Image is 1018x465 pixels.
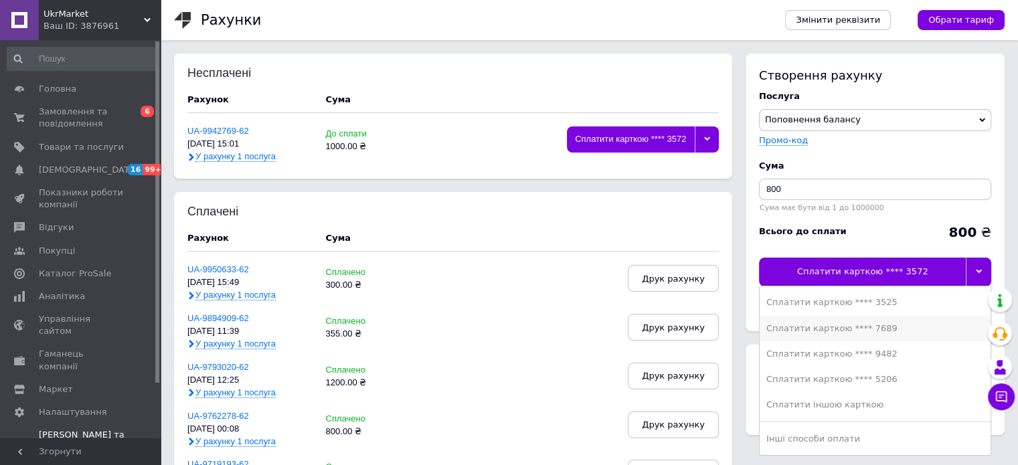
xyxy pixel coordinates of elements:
div: Сплатити карткою **** 7689 [766,322,984,335]
button: Друк рахунку [628,265,719,292]
span: Змінити реквізити [796,14,880,26]
div: 300.00 ₴ [326,280,411,290]
div: Рахунок [187,94,313,106]
span: [DEMOGRAPHIC_DATA] [39,164,138,176]
span: Обрати тариф [928,14,994,26]
span: Покупці [39,245,75,257]
span: Головна [39,83,76,95]
span: У рахунку 1 послуга [195,436,276,447]
div: Сплатити карткою **** 5206 [766,373,984,385]
span: Налаштування [39,406,107,418]
span: 99+ [143,164,165,175]
span: Відгуки [39,221,74,234]
span: У рахунку 1 послуга [195,339,276,349]
div: Інші способи оплати [766,433,984,445]
a: UA-9942769-62 [187,126,249,136]
input: Пошук [7,47,158,71]
a: UA-9793020-62 [187,362,249,372]
span: Управління сайтом [39,313,124,337]
a: UA-9762278-62 [187,411,249,421]
div: Сплатити карткою **** 9482 [766,348,984,360]
span: Друк рахунку [642,420,705,430]
span: У рахунку 1 послуга [195,290,276,300]
div: Сплачено [326,414,411,424]
span: Аналітика [39,290,85,302]
div: [DATE] 11:39 [187,327,313,337]
div: До сплати [326,129,411,139]
div: 355.00 ₴ [326,329,411,339]
div: Сплатити карткою **** 3525 [766,296,984,308]
button: Друк рахунку [628,314,719,341]
span: Замовлення та повідомлення [39,106,124,130]
div: Сплатити карткою **** 3572 [759,258,966,286]
span: Показники роботи компанії [39,187,124,211]
button: Друк рахунку [628,411,719,438]
div: Сплачено [326,365,411,375]
a: Обрати тариф [918,10,1005,30]
div: Cума [326,232,351,244]
button: Друк рахунку [628,363,719,389]
input: Введіть суму [759,179,991,200]
span: Маркет [39,383,73,395]
div: 1200.00 ₴ [326,378,411,388]
div: Ваш ID: 3876961 [44,20,161,32]
span: У рахунку 1 послуга [195,151,276,162]
div: [DATE] 15:49 [187,278,313,288]
span: Гаманець компанії [39,348,124,372]
span: У рахунку 1 послуга [195,387,276,398]
div: [DATE] 15:01 [187,139,313,149]
div: Рахунок [187,232,313,244]
span: Друк рахунку [642,274,705,284]
div: Cума [759,160,991,172]
a: UA-9894909-62 [187,313,249,323]
div: Сплатити іншою карткою [766,399,984,411]
div: Cума [326,94,351,106]
span: Поповнення балансу [765,114,861,124]
div: 800.00 ₴ [326,427,411,437]
div: Всього до сплати [759,225,847,238]
label: Промо-код [759,135,808,145]
a: UA-9950633-62 [187,264,249,274]
span: 6 [141,106,154,117]
div: [DATE] 12:25 [187,375,313,385]
div: Сума має бути від 1 до 1000000 [759,203,991,212]
div: Сплачено [326,316,411,327]
button: Чат з покупцем [988,383,1015,410]
div: Несплачені [187,67,275,80]
div: Створення рахунку [759,67,991,84]
span: Товари та послуги [39,141,124,153]
span: 16 [127,164,143,175]
span: Друк рахунку [642,371,705,381]
div: Сплачено [326,268,411,278]
div: 1000.00 ₴ [326,142,411,152]
div: Сплачені [187,205,275,219]
div: Сплатити карткою **** 3572 [567,126,695,153]
div: Послуга [759,90,991,102]
h1: Рахунки [201,12,261,28]
span: Каталог ProSale [39,268,111,280]
div: ₴ [948,225,991,239]
span: Друк рахунку [642,322,705,333]
a: Змінити реквізити [785,10,891,30]
b: 800 [948,224,977,240]
div: [DATE] 00:08 [187,424,313,434]
span: UkrMarket [44,8,144,20]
